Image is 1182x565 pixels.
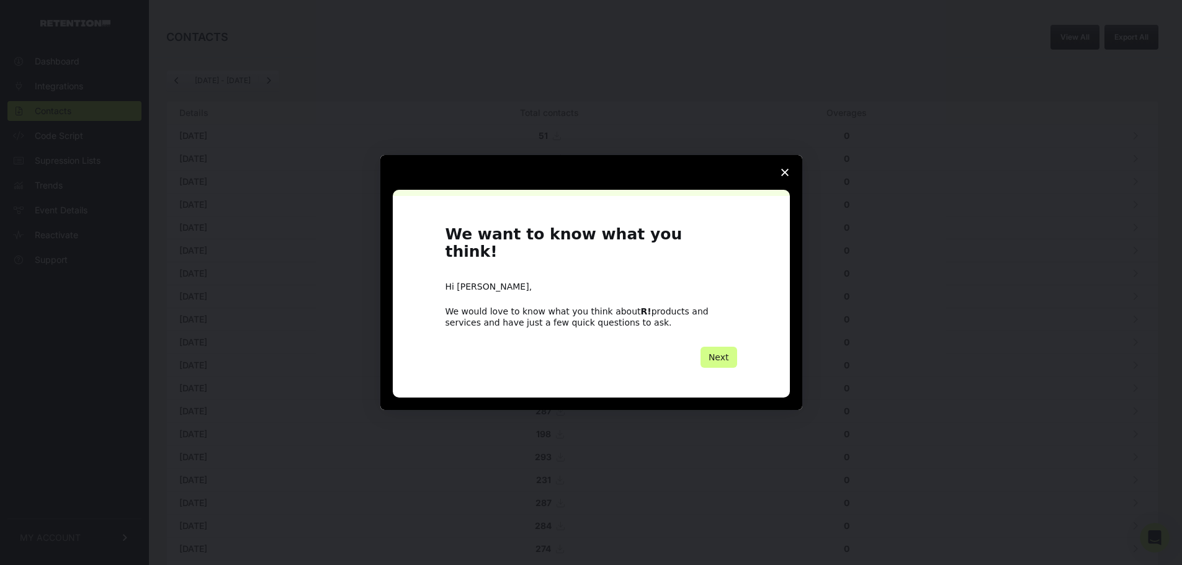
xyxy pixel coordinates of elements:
div: Hi [PERSON_NAME], [445,281,737,293]
b: R! [641,306,651,316]
div: We would love to know what you think about products and services and have just a few quick questi... [445,306,737,328]
button: Next [701,347,737,368]
h1: We want to know what you think! [445,226,737,269]
span: Close survey [768,155,802,190]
